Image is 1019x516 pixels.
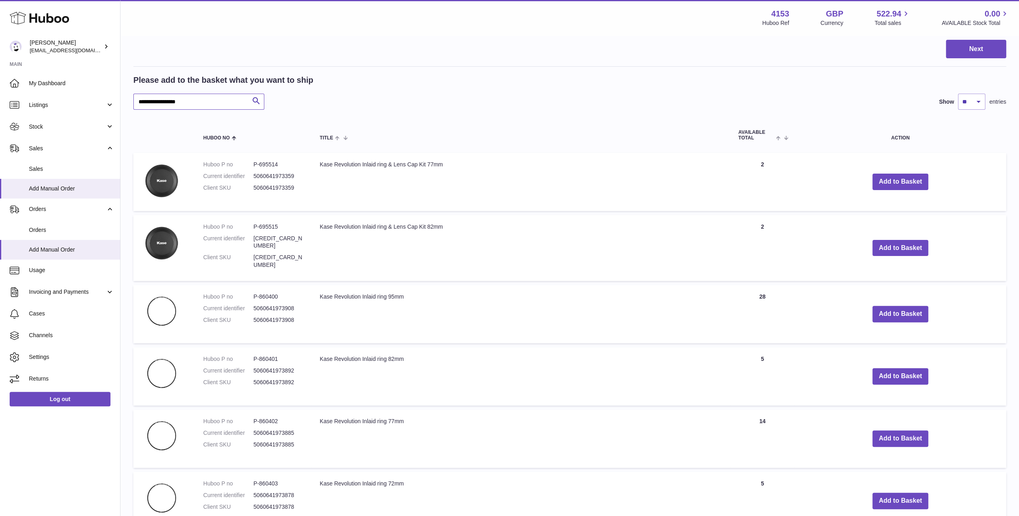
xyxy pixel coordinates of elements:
[939,98,954,106] label: Show
[29,246,114,254] span: Add Manual Order
[253,184,304,192] dd: 5060641973359
[253,441,304,448] dd: 5060641973885
[730,285,794,343] td: 28
[141,355,182,395] img: Kase Revolution Inlaid ring 82mm
[203,480,253,487] dt: Huboo P no
[872,174,929,190] button: Add to Basket
[10,392,110,406] a: Log out
[141,223,182,263] img: Kase Revolution Inlaid ring & Lens Cap Kit 82mm
[872,493,929,509] button: Add to Basket
[872,240,929,256] button: Add to Basket
[29,145,106,152] span: Sales
[253,480,304,487] dd: P-860403
[30,47,118,53] span: [EMAIL_ADDRESS][DOMAIN_NAME]
[203,235,253,250] dt: Current identifier
[312,285,730,343] td: Kase Revolution Inlaid ring 95mm
[320,135,333,141] span: Title
[826,8,843,19] strong: GBP
[874,8,910,27] a: 522.94 Total sales
[29,80,114,87] span: My Dashboard
[133,75,313,86] h2: Please add to the basket what you want to ship
[946,40,1006,59] button: Next
[203,491,253,499] dt: Current identifier
[762,19,789,27] div: Huboo Ref
[29,123,106,131] span: Stock
[312,410,730,468] td: Kase Revolution Inlaid ring 77mm
[10,41,22,53] img: sales@kasefilters.com
[253,235,304,250] dd: [CREDIT_CARD_NUMBER]
[253,305,304,312] dd: 5060641973908
[29,310,114,317] span: Cases
[203,254,253,269] dt: Client SKU
[253,429,304,437] dd: 5060641973885
[312,347,730,405] td: Kase Revolution Inlaid ring 82mm
[29,375,114,383] span: Returns
[941,19,1009,27] span: AVAILABLE Stock Total
[253,379,304,386] dd: 5060641973892
[203,305,253,312] dt: Current identifier
[253,254,304,269] dd: [CREDIT_CARD_NUMBER]
[141,293,182,333] img: Kase Revolution Inlaid ring 95mm
[141,418,182,458] img: Kase Revolution Inlaid ring 77mm
[29,185,114,192] span: Add Manual Order
[203,223,253,231] dt: Huboo P no
[794,122,1006,148] th: Action
[989,98,1006,106] span: entries
[203,418,253,425] dt: Huboo P no
[771,8,789,19] strong: 4153
[29,332,114,339] span: Channels
[203,367,253,375] dt: Current identifier
[253,418,304,425] dd: P-860402
[30,39,102,54] div: [PERSON_NAME]
[203,355,253,363] dt: Huboo P no
[253,161,304,168] dd: P-695514
[730,215,794,281] td: 2
[29,226,114,234] span: Orders
[730,410,794,468] td: 14
[941,8,1009,27] a: 0.00 AVAILABLE Stock Total
[738,130,774,140] span: AVAILABLE Total
[203,293,253,301] dt: Huboo P no
[872,306,929,322] button: Add to Basket
[872,430,929,447] button: Add to Basket
[203,135,230,141] span: Huboo no
[203,429,253,437] dt: Current identifier
[203,161,253,168] dt: Huboo P no
[29,165,114,173] span: Sales
[203,379,253,386] dt: Client SKU
[253,293,304,301] dd: P-860400
[730,153,794,211] td: 2
[29,288,106,296] span: Invoicing and Payments
[29,205,106,213] span: Orders
[29,101,106,109] span: Listings
[203,316,253,324] dt: Client SKU
[253,367,304,375] dd: 5060641973892
[874,19,910,27] span: Total sales
[203,184,253,192] dt: Client SKU
[253,355,304,363] dd: P-860401
[253,491,304,499] dd: 5060641973878
[253,172,304,180] dd: 5060641973359
[253,316,304,324] dd: 5060641973908
[312,153,730,211] td: Kase Revolution Inlaid ring & Lens Cap Kit 77mm
[872,368,929,385] button: Add to Basket
[876,8,901,19] span: 522.94
[984,8,1000,19] span: 0.00
[253,223,304,231] dd: P-695515
[730,347,794,405] td: 5
[203,441,253,448] dt: Client SKU
[312,215,730,281] td: Kase Revolution Inlaid ring & Lens Cap Kit 82mm
[821,19,843,27] div: Currency
[29,266,114,274] span: Usage
[203,503,253,511] dt: Client SKU
[253,503,304,511] dd: 5060641973878
[29,353,114,361] span: Settings
[203,172,253,180] dt: Current identifier
[141,161,182,201] img: Kase Revolution Inlaid ring & Lens Cap Kit 77mm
